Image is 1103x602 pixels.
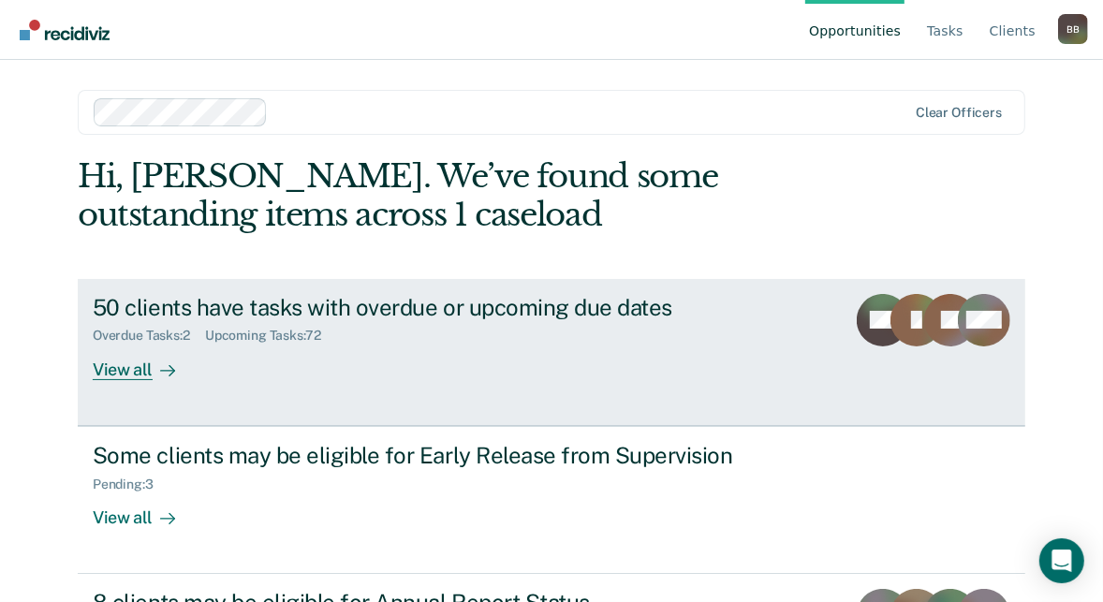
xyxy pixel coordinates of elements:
[78,426,1025,574] a: Some clients may be eligible for Early Release from SupervisionPending:3View all
[916,105,1002,121] div: Clear officers
[20,20,110,40] img: Recidiviz
[1058,14,1088,44] div: B B
[93,442,750,469] div: Some clients may be eligible for Early Release from Supervision
[93,492,198,528] div: View all
[1058,14,1088,44] button: Profile dropdown button
[93,344,198,380] div: View all
[1039,538,1084,583] div: Open Intercom Messenger
[93,477,169,492] div: Pending : 3
[78,157,836,234] div: Hi, [PERSON_NAME]. We’ve found some outstanding items across 1 caseload
[78,279,1025,426] a: 50 clients have tasks with overdue or upcoming due datesOverdue Tasks:2Upcoming Tasks:72View all
[205,328,336,344] div: Upcoming Tasks : 72
[93,294,750,321] div: 50 clients have tasks with overdue or upcoming due dates
[93,328,205,344] div: Overdue Tasks : 2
